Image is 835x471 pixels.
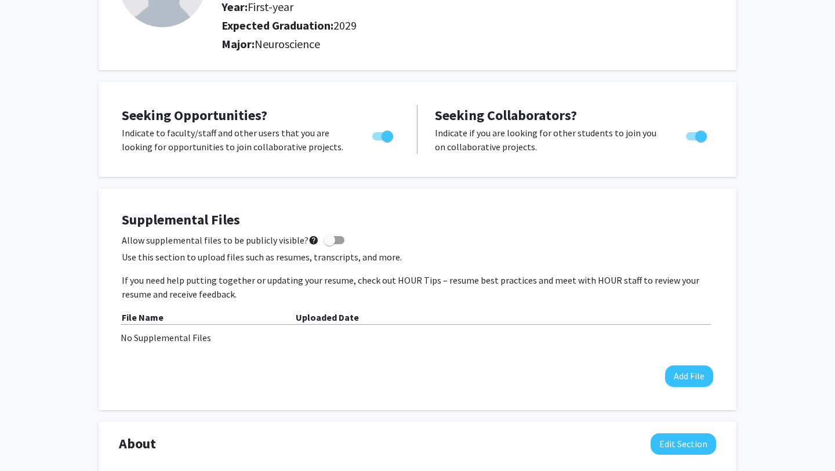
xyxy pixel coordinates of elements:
div: Toggle [368,126,400,143]
div: No Supplemental Files [121,331,714,345]
mat-icon: help [308,233,319,247]
b: Uploaded Date [296,311,359,323]
p: Use this section to upload files such as resumes, transcripts, and more. [122,250,713,264]
h2: Expected Graduation: [222,19,651,32]
p: Indicate if you are looking for other students to join you on collaborative projects. [435,126,664,154]
span: Neuroscience [255,37,320,51]
span: Allow supplemental files to be publicly visible? [122,233,319,247]
p: Indicate to faculty/staff and other users that you are looking for opportunities to join collabor... [122,126,350,154]
b: File Name [122,311,164,323]
button: Add File [665,365,713,387]
span: 2029 [333,18,357,32]
span: Seeking Collaborators? [435,106,577,124]
h4: Supplemental Files [122,212,713,229]
button: Edit About [651,433,716,455]
p: If you need help putting together or updating your resume, check out HOUR Tips – resume best prac... [122,273,713,301]
iframe: Chat [9,419,49,462]
h2: Major: [222,37,716,51]
span: About [119,433,156,454]
div: Toggle [681,126,713,143]
span: Seeking Opportunities? [122,106,267,124]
